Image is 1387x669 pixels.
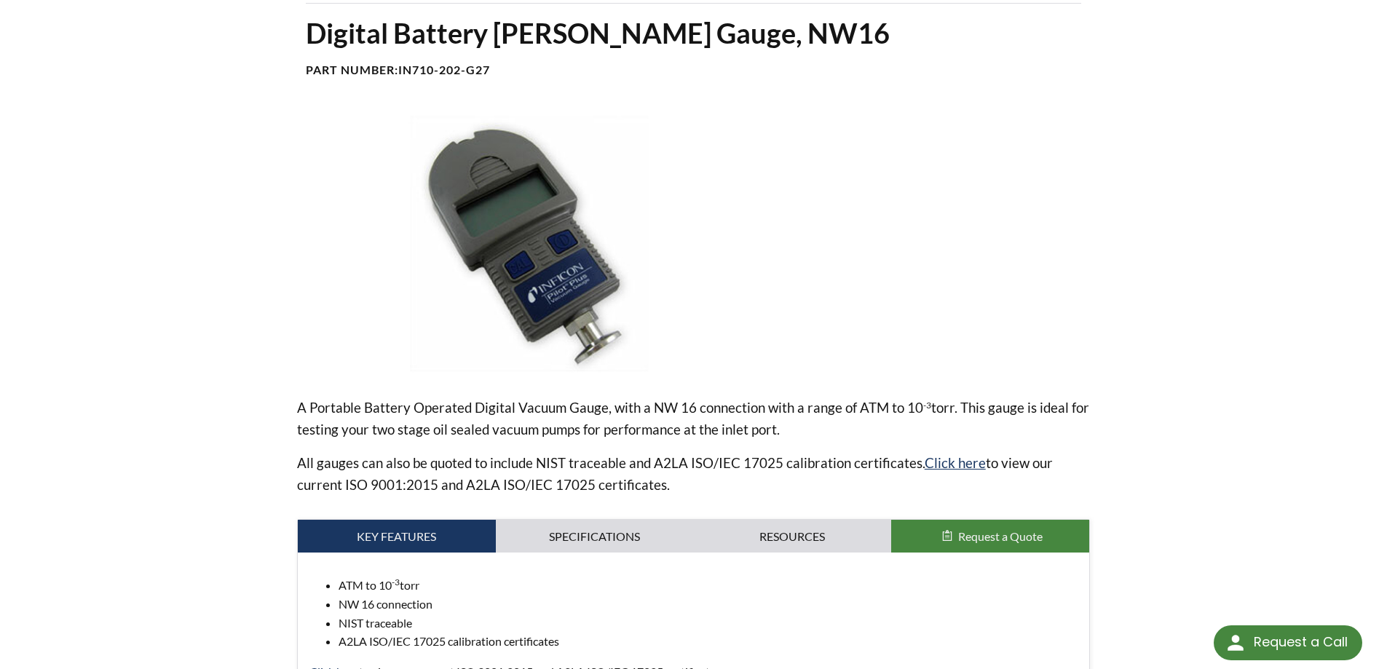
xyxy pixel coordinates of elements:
[306,15,1082,51] h1: Digital Battery [PERSON_NAME] Gauge, NW16
[958,529,1043,543] span: Request a Quote
[298,520,496,553] a: Key Features
[1224,631,1247,654] img: round button
[1254,625,1348,659] div: Request a Call
[398,63,490,76] b: IN710-202-G27
[392,577,400,587] sup: -3
[297,452,1091,496] p: All gauges can also be quoted to include NIST traceable and A2LA ISO/IEC 17025 calibration certif...
[297,113,762,373] img: Inficon Pilot Plus Vacuum Gauge, angled view
[339,632,1078,651] li: A2LA ISO/IEC 17025 calibration certificates
[1214,625,1362,660] div: Request a Call
[694,520,892,553] a: Resources
[339,595,1078,614] li: NW 16 connection
[339,576,1078,595] li: ATM to 10 torr
[339,614,1078,633] li: NIST traceable
[297,397,1091,440] p: A Portable Battery Operated Digital Vacuum Gauge, with a NW 16 connection with a range of ATM to ...
[496,520,694,553] a: Specifications
[925,454,986,471] a: Click here
[891,520,1089,553] button: Request a Quote
[923,400,931,411] sup: -3
[306,63,1082,78] h4: Part Number:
